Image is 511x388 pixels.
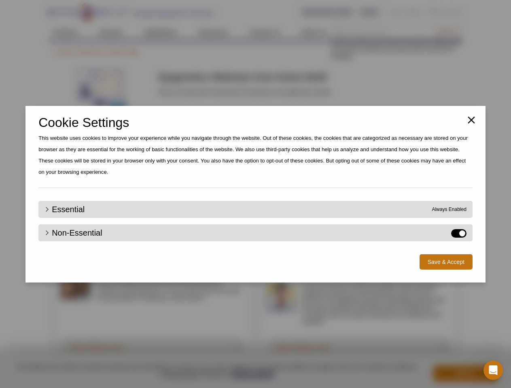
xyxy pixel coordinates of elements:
span: Always Enabled [432,206,466,213]
button: Save & Accept [420,254,473,270]
h2: Cookie Settings [38,119,473,126]
p: This website uses cookies to improve your experience while you navigate through the website. Out ... [38,133,473,178]
a: Essential [45,206,85,213]
a: Non-Essential [45,229,102,236]
iframe: Intercom live chat [483,361,503,380]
